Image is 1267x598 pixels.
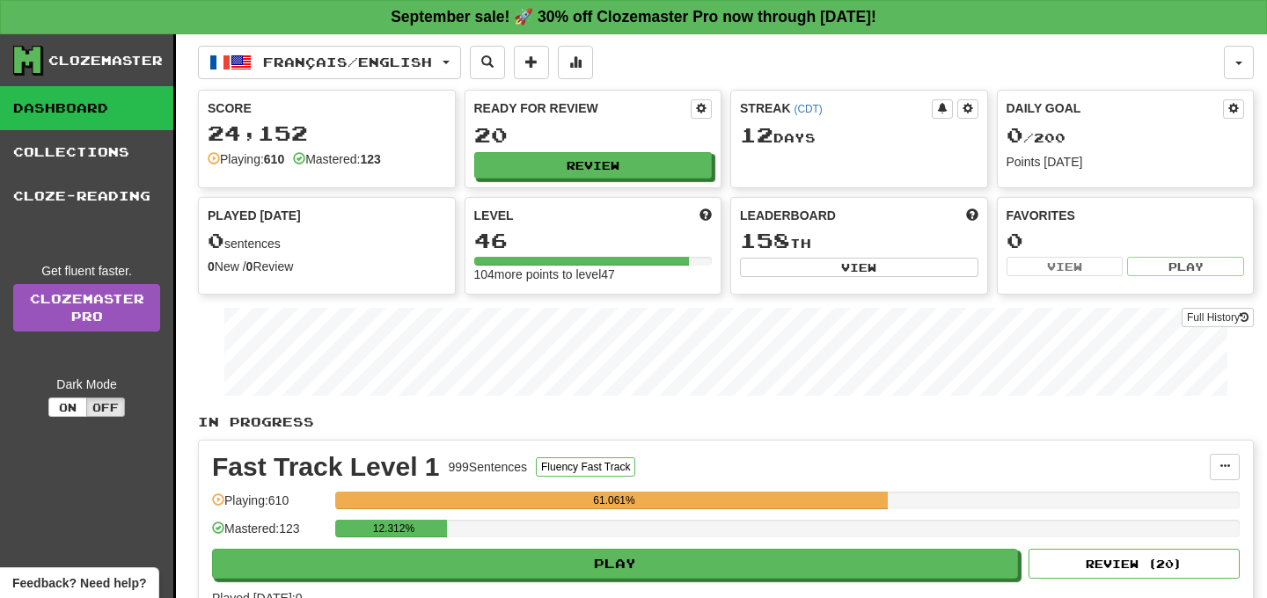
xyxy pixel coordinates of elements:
div: th [740,230,978,252]
p: In Progress [198,413,1254,431]
strong: 610 [264,152,284,166]
div: sentences [208,230,446,252]
div: Score [208,99,446,117]
div: 12.312% [341,520,446,537]
div: Favorites [1007,207,1245,224]
strong: 0 [208,259,215,273]
strong: 123 [360,152,380,166]
div: Get fluent faster. [13,262,160,280]
button: Fluency Fast Track [536,457,635,477]
span: This week in points, UTC [966,207,978,224]
div: 0 [1007,230,1245,252]
span: Played [DATE] [208,207,301,224]
strong: 0 [246,259,253,273]
button: Off [86,397,125,417]
div: Mastered: 123 [212,520,326,549]
button: Play [1127,257,1244,276]
span: Français / English [263,55,432,69]
button: View [1007,257,1124,276]
button: Search sentences [470,46,505,79]
div: Clozemaster [48,52,163,69]
div: Day s [740,124,978,147]
button: Review (20) [1029,549,1240,579]
button: Français/English [198,46,461,79]
span: / 200 [1007,130,1066,145]
span: 0 [1007,122,1023,147]
span: 0 [208,228,224,252]
div: Playing: [208,150,284,168]
div: 46 [474,230,713,252]
span: Score more points to level up [699,207,712,224]
div: Mastered: [293,150,381,168]
button: Play [212,549,1018,579]
button: Add sentence to collection [514,46,549,79]
div: 61.061% [341,492,887,509]
a: ClozemasterPro [13,284,160,332]
span: Level [474,207,514,224]
div: Points [DATE] [1007,153,1245,171]
button: Full History [1182,308,1254,327]
div: Dark Mode [13,376,160,393]
div: Daily Goal [1007,99,1224,119]
span: Open feedback widget [12,574,146,592]
button: More stats [558,46,593,79]
span: Leaderboard [740,207,836,224]
div: 20 [474,124,713,146]
div: Playing: 610 [212,492,326,521]
button: Review [474,152,713,179]
div: 104 more points to level 47 [474,266,713,283]
strong: September sale! 🚀 30% off Clozemaster Pro now through [DATE]! [391,8,876,26]
span: 158 [740,228,790,252]
div: Fast Track Level 1 [212,454,440,480]
div: 999 Sentences [449,458,528,476]
div: 24,152 [208,122,446,144]
div: Streak [740,99,932,117]
div: Ready for Review [474,99,692,117]
a: (CDT) [794,103,822,115]
button: View [740,258,978,277]
span: 12 [740,122,773,147]
button: On [48,397,87,417]
div: New / Review [208,258,446,275]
